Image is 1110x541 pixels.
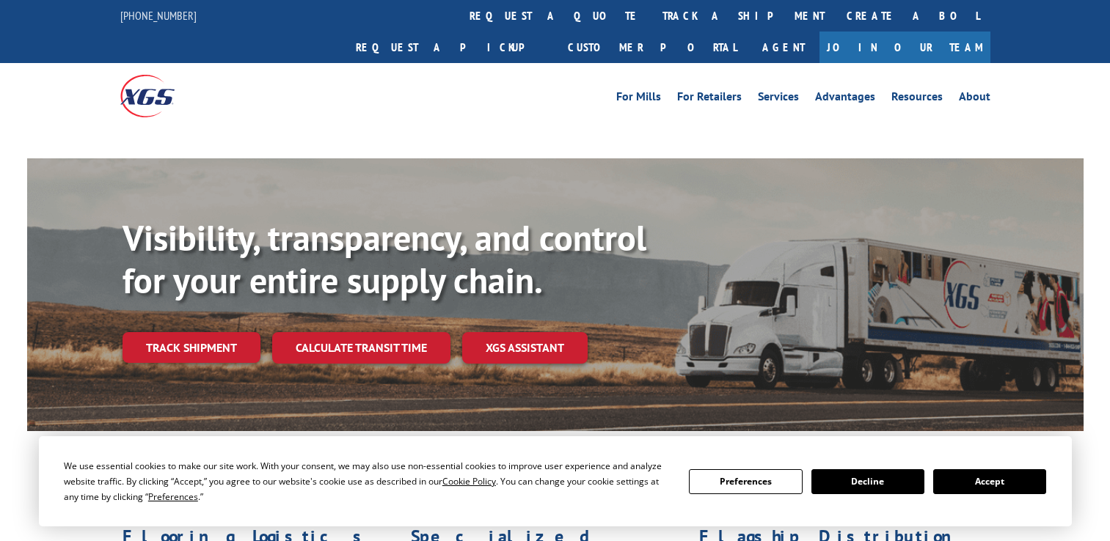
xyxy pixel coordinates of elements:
[616,91,661,107] a: For Mills
[677,91,742,107] a: For Retailers
[123,215,646,303] b: Visibility, transparency, and control for your entire supply chain.
[758,91,799,107] a: Services
[819,32,990,63] a: Join Our Team
[811,469,924,494] button: Decline
[345,32,557,63] a: Request a pickup
[64,458,671,504] div: We use essential cookies to make our site work. With your consent, we may also use non-essential ...
[148,490,198,503] span: Preferences
[442,475,496,487] span: Cookie Policy
[462,332,588,364] a: XGS ASSISTANT
[959,91,990,107] a: About
[748,32,819,63] a: Agent
[815,91,875,107] a: Advantages
[689,469,802,494] button: Preferences
[123,332,260,363] a: Track shipment
[120,8,197,23] a: [PHONE_NUMBER]
[891,91,943,107] a: Resources
[557,32,748,63] a: Customer Portal
[39,436,1072,526] div: Cookie Consent Prompt
[272,332,450,364] a: Calculate transit time
[933,469,1046,494] button: Accept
